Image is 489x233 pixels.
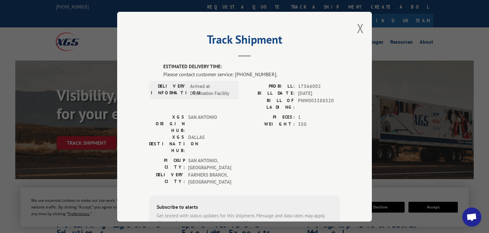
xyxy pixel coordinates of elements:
span: FARMERS BRANCH , [GEOGRAPHIC_DATA] [188,171,231,186]
label: PIECES: [244,113,295,121]
label: BILL OF LADING: [244,97,295,110]
a: Open chat [462,208,481,227]
label: ESTIMATED DELIVERY TIME: [163,63,340,70]
div: Subscribe to alerts [157,203,332,212]
label: XGS DESTINATION HUB: [149,134,185,154]
label: DELIVERY INFORMATION: [151,83,187,97]
span: 17566002 [298,83,340,90]
button: Close modal [357,20,364,37]
span: SAN ANTONIO [188,113,231,134]
div: Get texted with status updates for this shipment. Message and data rates may apply. Message frequ... [157,212,332,226]
label: DELIVERY CITY: [149,171,185,186]
span: 1 [298,113,340,121]
label: PICKUP CITY: [149,157,185,171]
label: PROBILL: [244,83,295,90]
span: 350 [298,121,340,128]
label: BILL DATE: [244,90,295,97]
label: XGS ORIGIN HUB: [149,113,185,134]
span: DALLAS [188,134,231,154]
span: PNW003388520 [298,97,340,110]
span: Arrived at Destination Facility [190,83,233,97]
h2: Track Shipment [149,35,340,47]
label: WEIGHT: [244,121,295,128]
span: SAN ANTONIO , [GEOGRAPHIC_DATA] [188,157,231,171]
div: Please contact customer service: [PHONE_NUMBER]. [163,70,340,78]
span: [DATE] [298,90,340,97]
